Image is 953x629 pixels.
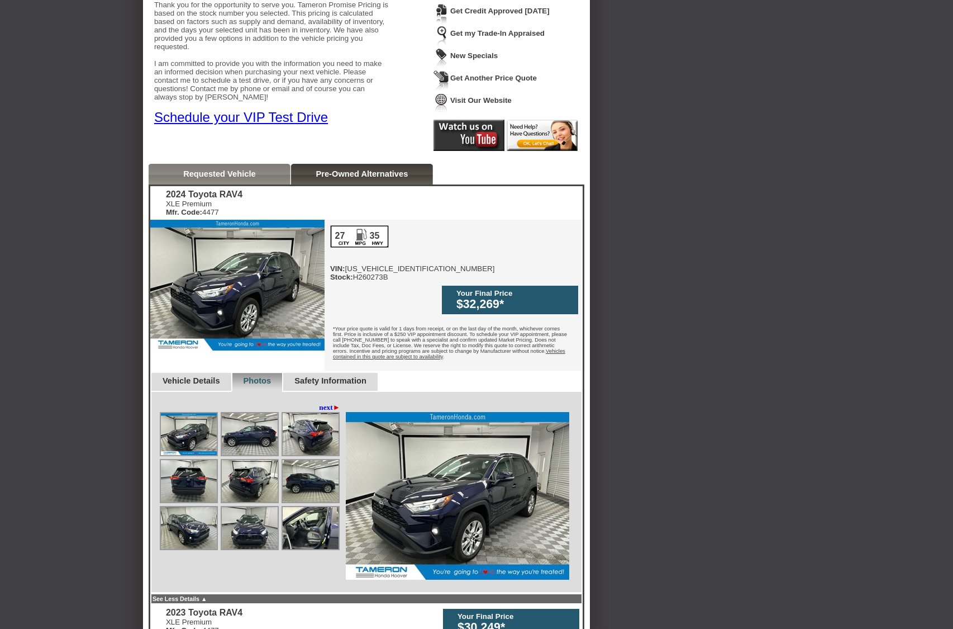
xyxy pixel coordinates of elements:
img: Icon_TradeInAppraisal.png [433,26,449,46]
b: Stock: [330,273,353,281]
img: Icon_VisitWebsite.png [433,93,449,113]
img: Image.aspx [222,413,278,455]
a: Get my Trade-In Appraised [450,29,545,37]
a: Photos [244,376,271,385]
img: 2024 Toyota RAV4 [150,220,325,351]
div: $32,269* [456,297,573,311]
a: next► [319,403,340,412]
img: Image.aspx [222,507,278,549]
a: See Less Details ▲ [153,595,207,602]
a: Pre-Owned Alternatives [316,169,408,178]
img: Image.aspx [161,460,217,502]
div: 2024 Toyota RAV4 [166,190,242,200]
div: *Your price quote is valid for 1 days from receipt, or on the last day of the month, whichever co... [325,318,582,371]
span: ► [333,403,340,412]
div: [US_VEHICLE_IDENTIFICATION_NUMBER] H260273B [330,225,495,281]
a: Schedule your VIP Test Drive [154,110,328,125]
a: Get Another Price Quote [450,74,537,82]
div: Your Final Price [458,612,574,621]
img: Icon_WeeklySpecials.png [433,48,449,69]
a: Safety Information [294,376,366,385]
div: Your Final Price [456,289,573,297]
img: Image.aspx [161,413,217,455]
div: 27 [334,231,346,241]
img: Icon_Youtube2.png [433,120,504,151]
div: XLE Premium 4477 [166,200,242,216]
u: Vehicles contained in this quote are subject to availability [333,348,565,360]
img: Image.aspx [283,460,339,502]
img: Image.aspx [346,412,569,580]
img: Image.aspx [283,413,339,455]
div: 35 [369,231,380,241]
img: Image.aspx [283,507,339,549]
img: Icon_GetQuote.png [433,70,449,91]
a: Get Credit Approved [DATE] [450,7,550,15]
a: Visit Our Website [450,96,512,105]
img: Icon_CreditApproval.png [433,3,449,24]
b: Mfr. Code: [166,208,202,216]
div: 2023 Toyota RAV4 [166,608,242,618]
a: Requested Vehicle [183,169,256,178]
img: Image.aspx [161,507,217,549]
img: Icon_LiveChat2.png [507,120,578,151]
img: Image.aspx [222,460,278,502]
a: New Specials [450,51,498,60]
b: VIN: [330,264,345,273]
a: Vehicle Details [163,376,220,385]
